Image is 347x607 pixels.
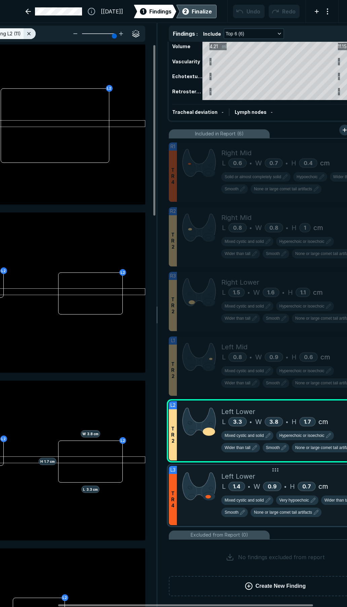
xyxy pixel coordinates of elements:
[221,277,259,287] span: Right Lower
[249,418,252,426] span: •
[184,8,187,15] span: 2
[196,31,198,37] span: :
[101,7,123,15] span: [[DATE]]
[269,5,300,18] button: Redo
[225,433,264,439] span: Mixed cystic and solid
[313,223,323,233] span: cm
[221,342,247,352] span: Left Mid
[266,445,280,451] span: Smooth
[285,159,288,167] span: •
[266,380,280,386] span: Smooth
[290,481,295,491] span: H
[266,315,280,321] span: Smooth
[286,224,288,232] span: •
[171,296,175,315] span: T R 2
[279,238,324,245] span: Hyperechoic or isoechoic
[134,5,176,18] div: 1Findings
[182,342,216,372] img: WwAAAABJRU5ErkJggg==
[171,232,175,250] span: T R 2
[149,7,171,15] span: Findings
[226,30,244,37] span: Top 6 (6)
[269,354,278,360] span: 0.9
[172,109,218,115] span: Tracheal deviation
[171,337,175,344] span: L1
[176,5,217,18] div: 2Finalize
[192,7,212,15] div: Finalize
[256,582,306,590] span: Create New Finding
[182,148,216,178] img: tjhAAAABklEQVQDAOh97iObGlaqAAAAAElFTkSuQmCC
[255,223,262,233] span: W
[292,352,297,362] span: H
[170,272,176,280] span: R3
[248,482,250,490] span: •
[279,368,324,374] span: Hyperechoic or isoechoic
[233,160,242,166] span: 0.6
[170,143,175,150] span: R1
[170,466,176,474] span: L3
[221,148,252,158] span: Right Mid
[304,354,313,360] span: 0.6
[225,497,264,503] span: Mixed cystic and solid
[286,353,288,361] span: •
[282,288,284,296] span: •
[225,251,250,257] span: Wider than tall
[233,289,240,296] span: 1.5
[233,5,265,18] button: Undo
[271,109,273,115] span: -
[253,287,260,297] span: W
[318,481,328,491] span: cm
[269,418,278,425] span: 3.8
[222,223,226,233] span: L
[11,4,16,19] a: See-Mode Logo
[318,417,328,427] span: cm
[173,30,195,37] span: Findings
[170,402,176,409] span: L2
[225,174,281,180] span: Solid or almost completely solid
[268,483,277,490] span: 0.9
[222,481,226,491] span: L
[255,417,262,427] span: W
[81,485,100,493] span: L 3.3 cm
[182,471,216,501] img: 9CspIIAAAAGSURBVAMAMOHtI6fe1YsAAAAASUVORK5CYII=
[304,224,306,231] span: 1
[225,303,264,309] span: Mixed cystic and solid
[279,497,309,503] span: Very hypoechoic
[249,224,252,232] span: •
[249,353,252,361] span: •
[279,433,324,439] span: Hyperechoic or isoechoic
[320,352,330,362] span: cm
[182,277,216,307] img: 4qhuCYAAAAGSURBVAMAHhDpIzdZ0WUAAAAASUVORK5CYII=
[81,430,100,438] span: W 3.8 cm
[297,174,318,180] span: Hypoechoic
[255,352,262,362] span: W
[195,130,244,137] span: Included in Report (6)
[320,158,330,168] span: cm
[254,509,312,515] span: None or large comet tail artifacts
[249,159,252,167] span: •
[225,509,238,515] span: Smooth
[292,417,297,427] span: H
[292,223,297,233] span: H
[171,361,175,379] span: T R 2
[221,471,255,481] span: Left Lower
[233,224,242,231] span: 0.8
[288,287,293,297] span: H
[222,158,226,168] span: L
[225,368,264,374] span: Mixed cystic and solid
[255,158,262,168] span: W
[225,445,250,451] span: Wider than tall
[222,109,224,115] span: -
[233,354,242,360] span: 0.8
[222,352,226,362] span: L
[286,418,288,426] span: •
[247,288,250,296] span: •
[39,458,56,465] span: H 1.7 cm
[238,553,325,561] span: No findings excluded from report
[304,418,311,425] span: 1.7
[221,213,252,223] span: Right Mid
[302,483,311,490] span: 0.7
[269,160,278,166] span: 0.7
[182,407,216,437] img: 35lkTUAAAAGSURBVAMAQj8MFB4nwgQAAAAASUVORK5CYII=
[170,207,176,215] span: R2
[284,482,286,490] span: •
